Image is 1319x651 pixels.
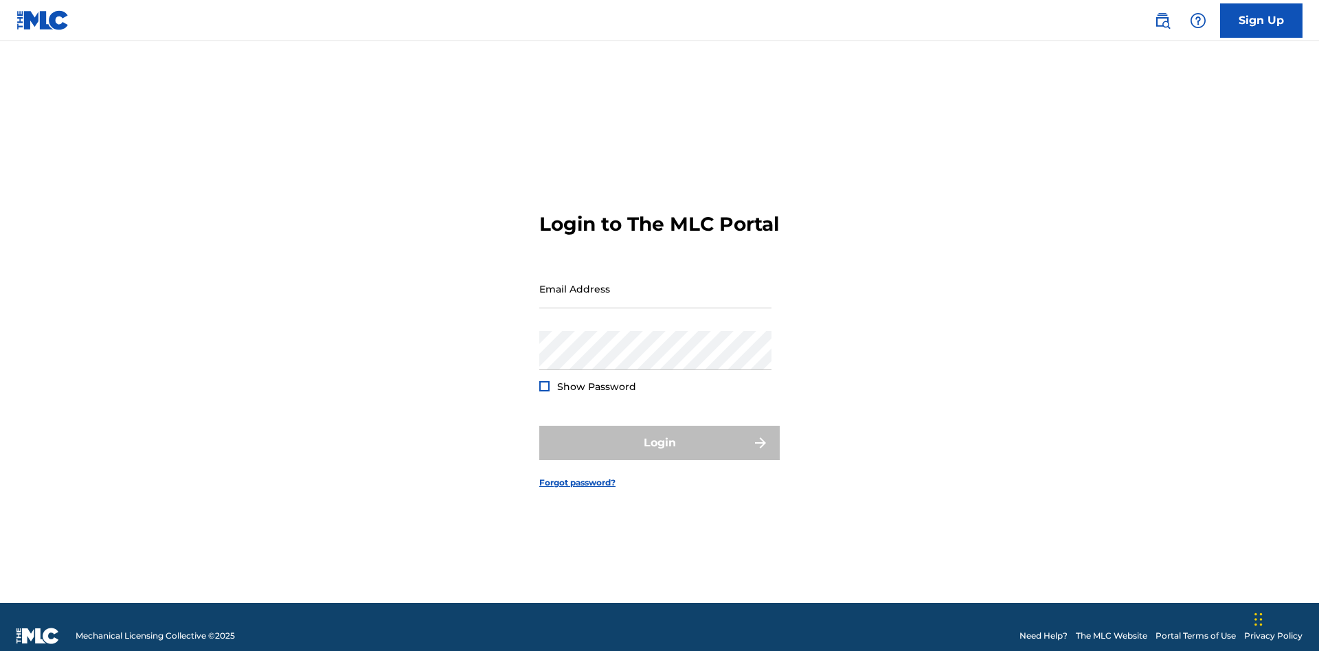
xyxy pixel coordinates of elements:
[16,10,69,30] img: MLC Logo
[1149,7,1176,34] a: Public Search
[1250,585,1319,651] iframe: Chat Widget
[1154,12,1171,29] img: search
[1019,630,1068,642] a: Need Help?
[1155,630,1236,642] a: Portal Terms of Use
[539,212,779,236] h3: Login to The MLC Portal
[539,477,616,489] a: Forgot password?
[1184,7,1212,34] div: Help
[1076,630,1147,642] a: The MLC Website
[16,628,59,644] img: logo
[1254,599,1263,640] div: Drag
[1220,3,1303,38] a: Sign Up
[76,630,235,642] span: Mechanical Licensing Collective © 2025
[1190,12,1206,29] img: help
[1244,630,1303,642] a: Privacy Policy
[557,380,636,393] span: Show Password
